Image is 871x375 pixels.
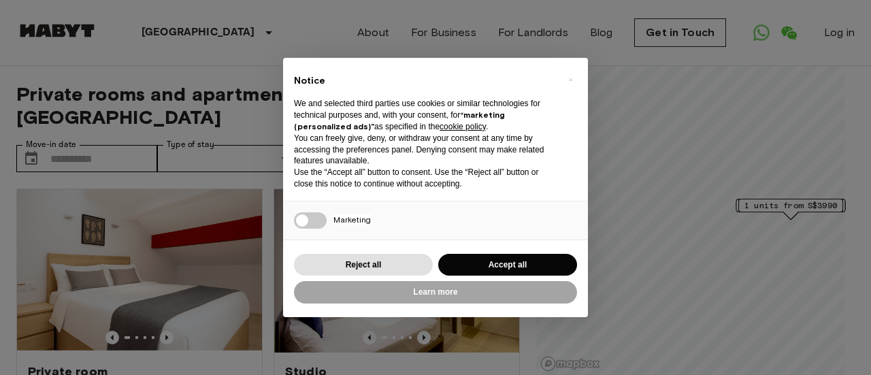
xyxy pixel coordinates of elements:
[438,254,577,276] button: Accept all
[294,254,433,276] button: Reject all
[294,133,555,167] p: You can freely give, deny, or withdraw your consent at any time by accessing the preferences pane...
[294,74,555,88] h2: Notice
[294,167,555,190] p: Use the “Accept all” button to consent. Use the “Reject all” button or close this notice to conti...
[294,110,505,131] strong: “marketing (personalized ads)”
[568,71,573,88] span: ×
[559,69,581,91] button: Close this notice
[294,281,577,304] button: Learn more
[294,98,555,132] p: We and selected third parties use cookies or similar technologies for technical purposes and, wit...
[440,122,486,131] a: cookie policy
[333,214,371,225] span: Marketing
